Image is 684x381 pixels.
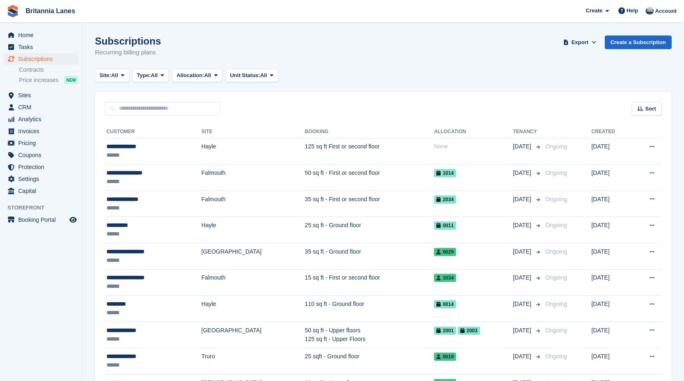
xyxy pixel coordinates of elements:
span: Price increases [19,76,59,84]
td: 35 sq ft - Ground floor [305,243,434,270]
span: [DATE] [513,300,533,308]
span: Allocation: [177,71,204,80]
a: menu [4,149,78,161]
span: Capital [18,185,68,197]
td: [DATE] [592,348,632,374]
a: menu [4,113,78,125]
a: Preview store [68,215,78,225]
span: 0014 [434,300,456,308]
button: Export [562,35,598,49]
td: [DATE] [592,190,632,217]
td: Hayle [201,296,305,322]
td: Falmouth [201,165,305,191]
span: Ongoing [545,169,567,176]
span: Ongoing [545,143,567,150]
td: [DATE] [592,296,632,322]
td: Truro [201,348,305,374]
td: [DATE] [592,322,632,348]
a: menu [4,41,78,53]
span: Tasks [18,41,68,53]
td: 15 sq ft - First or second floor [305,269,434,296]
span: Ongoing [545,248,567,255]
span: [DATE] [513,169,533,177]
th: Created [592,125,632,139]
td: [DATE] [592,165,632,191]
span: Sites [18,89,68,101]
td: [DATE] [592,243,632,270]
button: Type: All [133,69,169,82]
span: Ongoing [545,196,567,202]
span: 1014 [434,169,456,177]
th: Tenancy [513,125,542,139]
span: Unit Status: [230,71,260,80]
a: Create a Subscription [605,35,672,49]
span: Type: [137,71,151,80]
span: Help [627,7,638,15]
span: CRM [18,101,68,113]
span: Ongoing [545,353,567,360]
span: Sort [645,105,656,113]
span: Create [586,7,602,15]
span: Invoices [18,125,68,137]
span: Storefront [7,204,82,212]
div: NEW [64,76,78,84]
span: Export [571,38,588,47]
td: Hayle [201,217,305,243]
span: Ongoing [545,274,567,281]
span: [DATE] [513,221,533,230]
span: Settings [18,173,68,185]
td: 50 sq ft - Upper floors 125 sq ft - Upper Floors [305,322,434,348]
span: 0019 [434,353,456,361]
td: [DATE] [592,138,632,165]
td: Falmouth [201,269,305,296]
a: menu [4,137,78,149]
th: Site [201,125,305,139]
span: 0029 [434,248,456,256]
td: 110 sq ft - Ground floor [305,296,434,322]
td: [GEOGRAPHIC_DATA] [201,243,305,270]
button: Unit Status: All [225,69,278,82]
span: 2003 [458,327,480,335]
td: [DATE] [592,269,632,296]
span: [DATE] [513,273,533,282]
span: [DATE] [513,195,533,204]
span: All [111,71,118,80]
a: menu [4,214,78,226]
a: menu [4,161,78,173]
a: menu [4,185,78,197]
span: Pricing [18,137,68,149]
span: Booking Portal [18,214,68,226]
td: 25 sqft - Ground floor [305,348,434,374]
span: 2034 [434,195,456,204]
th: Customer [105,125,201,139]
a: menu [4,53,78,65]
span: Subscriptions [18,53,68,65]
span: 2001 [434,327,456,335]
span: 0011 [434,221,456,230]
td: 35 sq ft - First or second floor [305,190,434,217]
img: John Millership [646,7,654,15]
td: Hayle [201,138,305,165]
a: Price increases NEW [19,75,78,85]
td: 125 sq ft First or second floor [305,138,434,165]
button: Site: All [95,69,129,82]
h1: Subscriptions [95,35,161,47]
a: menu [4,29,78,41]
span: Protection [18,161,68,173]
a: Britannia Lanes [22,4,78,18]
a: menu [4,173,78,185]
td: Falmouth [201,190,305,217]
p: Recurring billing plans [95,48,161,57]
span: All [260,71,267,80]
td: [DATE] [592,217,632,243]
span: [DATE] [513,247,533,256]
th: Allocation [434,125,513,139]
a: menu [4,101,78,113]
span: [DATE] [513,326,533,335]
span: Ongoing [545,222,567,228]
span: [DATE] [513,142,533,151]
td: 25 sq ft - Ground floor [305,217,434,243]
span: Account [655,7,677,15]
a: menu [4,125,78,137]
td: [GEOGRAPHIC_DATA] [201,322,305,348]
